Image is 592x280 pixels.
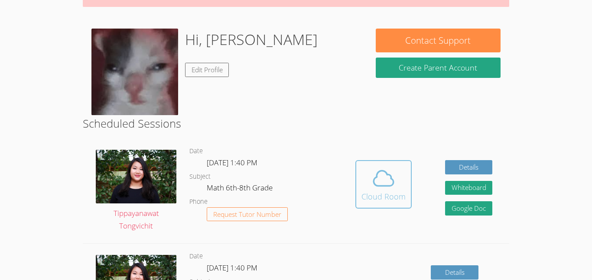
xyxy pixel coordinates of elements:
a: Tippayanawat Tongvichit [96,150,176,232]
a: Details [445,160,493,174]
span: Request Tutor Number [213,211,281,218]
button: Whiteboard [445,181,493,195]
a: Edit Profile [185,63,229,77]
button: Contact Support [376,29,501,52]
dd: Math 6th-8th Grade [207,182,274,196]
button: Create Parent Account [376,58,501,78]
div: Cloud Room [361,190,406,203]
span: [DATE] 1:40 PM [207,158,257,167]
h1: Hi, [PERSON_NAME] [185,29,318,51]
button: Cloud Room [355,160,412,209]
img: IMG_0561.jpeg [96,150,176,203]
dt: Date [189,251,203,262]
img: Screenshot%202024-11-12%2011.19.09%20AM.png [91,29,178,115]
dt: Phone [189,196,208,207]
span: [DATE] 1:40 PM [207,263,257,273]
h2: Scheduled Sessions [83,115,509,132]
dt: Subject [189,171,211,182]
button: Request Tutor Number [207,207,288,222]
a: Details [431,265,478,280]
a: Google Doc [445,201,493,216]
dt: Date [189,146,203,157]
